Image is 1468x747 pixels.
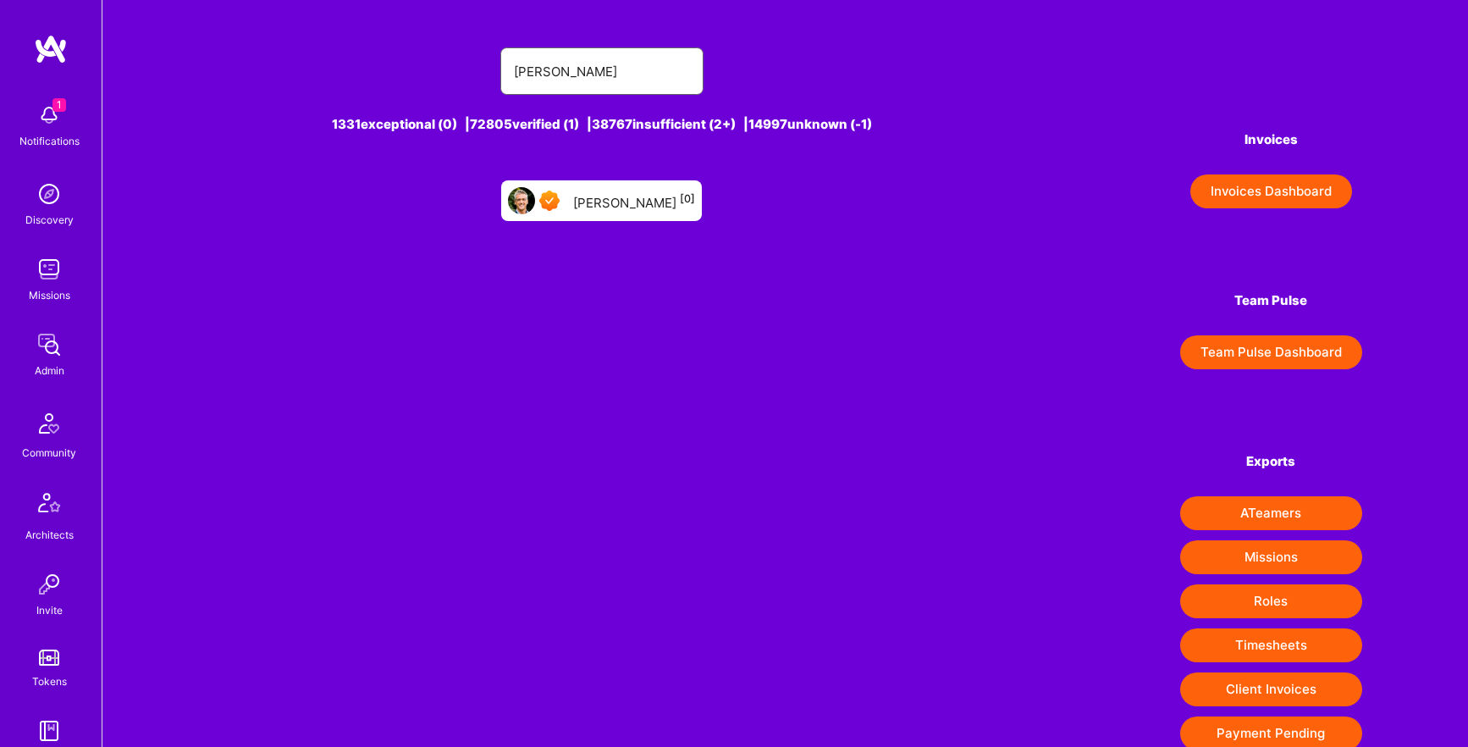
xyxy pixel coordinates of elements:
[1180,132,1362,147] h4: Invoices
[35,362,64,379] div: Admin
[22,444,76,462] div: Community
[1180,628,1362,662] button: Timesheets
[29,485,69,526] img: Architects
[1180,454,1362,469] h4: Exports
[573,190,695,212] div: [PERSON_NAME]
[1180,496,1362,530] button: ATeamers
[680,192,695,205] sup: [0]
[52,98,66,112] span: 1
[32,177,66,211] img: discovery
[32,98,66,132] img: bell
[1190,174,1352,208] button: Invoices Dashboard
[32,672,67,690] div: Tokens
[32,252,66,286] img: teamwork
[508,187,535,214] img: User Avatar
[494,174,709,228] a: User AvatarExceptional A.Teamer[PERSON_NAME][0]
[32,567,66,601] img: Invite
[1180,584,1362,618] button: Roles
[1180,174,1362,208] a: Invoices Dashboard
[1180,672,1362,706] button: Client Invoices
[25,526,74,544] div: Architects
[29,403,69,444] img: Community
[25,211,74,229] div: Discovery
[19,132,80,150] div: Notifications
[36,601,63,619] div: Invite
[1180,293,1362,308] h4: Team Pulse
[29,286,70,304] div: Missions
[539,191,560,211] img: Exceptional A.Teamer
[34,34,68,64] img: logo
[1180,335,1362,369] button: Team Pulse Dashboard
[1180,540,1362,574] button: Missions
[39,650,59,666] img: tokens
[32,328,66,362] img: admin teamwork
[208,115,995,133] div: 1331 exceptional (0) | 72805 verified (1) | 38767 insufficient (2+) | 14997 unknown (-1)
[514,50,690,93] input: Search for an A-Teamer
